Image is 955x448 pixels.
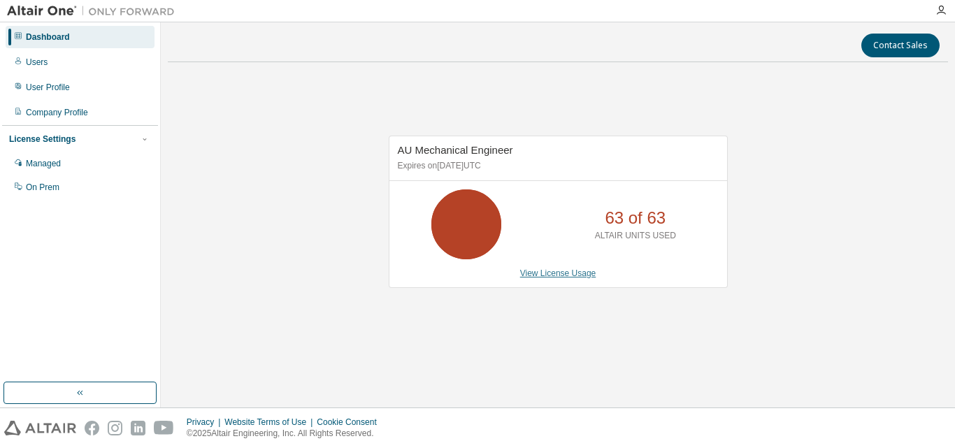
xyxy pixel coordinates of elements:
[187,417,224,428] div: Privacy
[9,133,76,145] div: License Settings
[861,34,940,57] button: Contact Sales
[108,421,122,435] img: instagram.svg
[4,421,76,435] img: altair_logo.svg
[26,82,70,93] div: User Profile
[7,4,182,18] img: Altair One
[398,160,715,172] p: Expires on [DATE] UTC
[26,31,70,43] div: Dashboard
[154,421,174,435] img: youtube.svg
[187,428,385,440] p: © 2025 Altair Engineering, Inc. All Rights Reserved.
[131,421,145,435] img: linkedin.svg
[317,417,385,428] div: Cookie Consent
[398,144,513,156] span: AU Mechanical Engineer
[85,421,99,435] img: facebook.svg
[520,268,596,278] a: View License Usage
[224,417,317,428] div: Website Terms of Use
[26,182,59,193] div: On Prem
[595,230,676,242] p: ALTAIR UNITS USED
[26,107,88,118] div: Company Profile
[26,158,61,169] div: Managed
[26,57,48,68] div: Users
[605,206,666,230] p: 63 of 63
